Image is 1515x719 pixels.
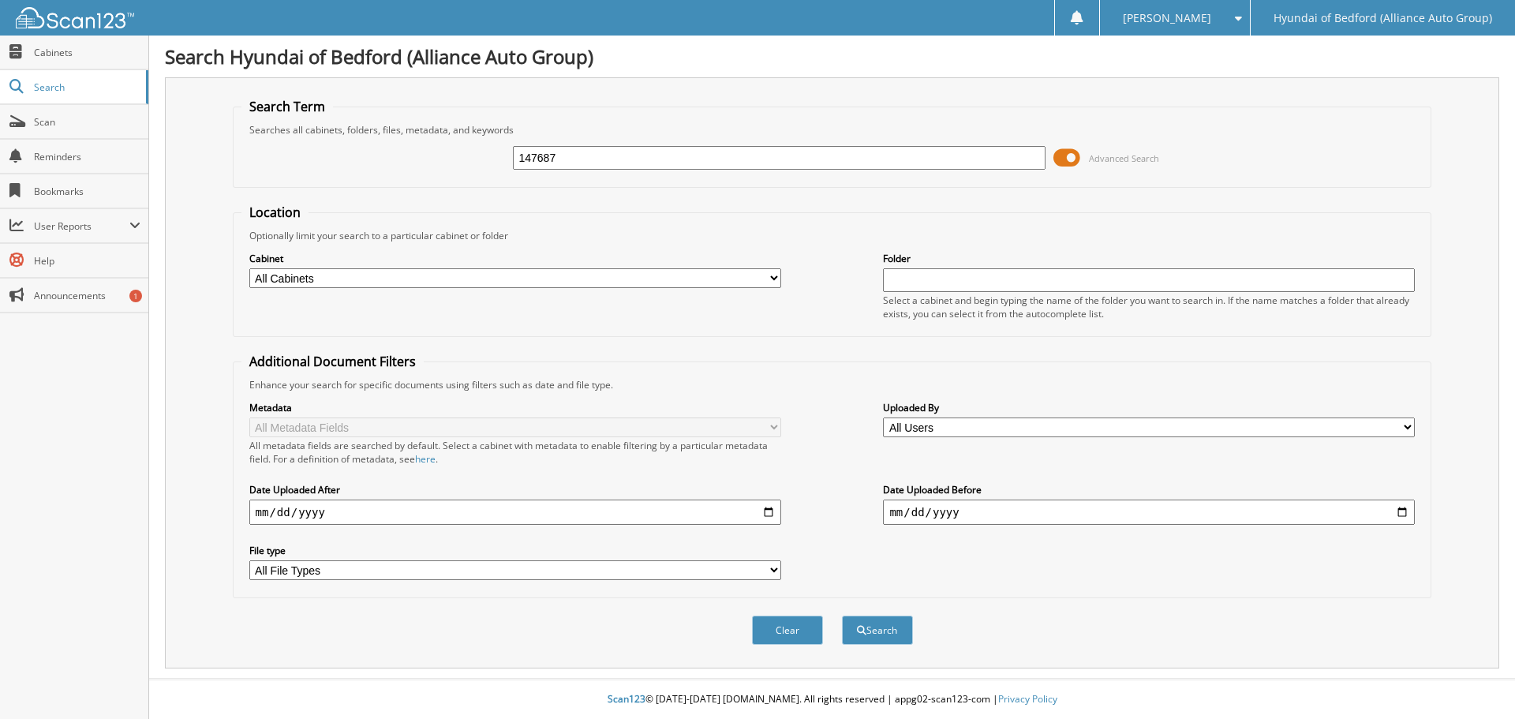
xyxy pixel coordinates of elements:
[165,43,1499,69] h1: Search Hyundai of Bedford (Alliance Auto Group)
[241,98,333,115] legend: Search Term
[1089,152,1159,164] span: Advanced Search
[608,692,645,706] span: Scan123
[249,439,781,466] div: All metadata fields are searched by default. Select a cabinet with metadata to enable filtering b...
[34,115,140,129] span: Scan
[241,229,1423,242] div: Optionally limit your search to a particular cabinet or folder
[883,252,1415,265] label: Folder
[249,252,781,265] label: Cabinet
[249,500,781,525] input: start
[249,544,781,557] label: File type
[34,81,138,94] span: Search
[34,289,140,302] span: Announcements
[16,7,134,28] img: scan123-logo-white.svg
[883,500,1415,525] input: end
[241,378,1423,391] div: Enhance your search for specific documents using filters such as date and file type.
[249,483,781,496] label: Date Uploaded After
[241,353,424,370] legend: Additional Document Filters
[249,401,781,414] label: Metadata
[883,483,1415,496] label: Date Uploaded Before
[883,294,1415,320] div: Select a cabinet and begin typing the name of the folder you want to search in. If the name match...
[1274,13,1492,23] span: Hyundai of Bedford (Alliance Auto Group)
[241,204,309,221] legend: Location
[842,616,913,645] button: Search
[129,290,142,302] div: 1
[34,254,140,268] span: Help
[34,185,140,198] span: Bookmarks
[241,123,1423,137] div: Searches all cabinets, folders, files, metadata, and keywords
[34,46,140,59] span: Cabinets
[149,680,1515,719] div: © [DATE]-[DATE] [DOMAIN_NAME]. All rights reserved | appg02-scan123-com |
[998,692,1057,706] a: Privacy Policy
[1123,13,1211,23] span: [PERSON_NAME]
[752,616,823,645] button: Clear
[34,219,129,233] span: User Reports
[883,401,1415,414] label: Uploaded By
[34,150,140,163] span: Reminders
[415,452,436,466] a: here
